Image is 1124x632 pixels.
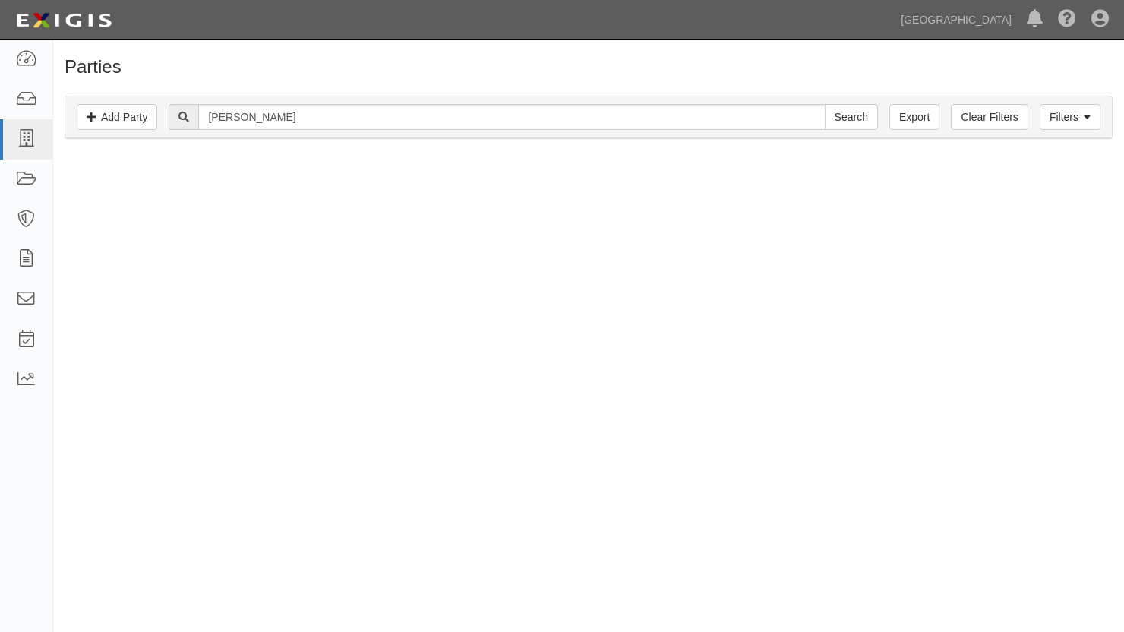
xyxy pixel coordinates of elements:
[77,104,157,130] a: Add Party
[1058,11,1076,29] i: Help Center - Complianz
[198,104,825,130] input: Search
[65,57,1113,77] h1: Parties
[951,104,1028,130] a: Clear Filters
[889,104,939,130] a: Export
[893,5,1019,35] a: [GEOGRAPHIC_DATA]
[825,104,878,130] input: Search
[11,7,116,34] img: logo-5460c22ac91f19d4615b14bd174203de0afe785f0fc80cf4dbbc73dc1793850b.png
[1040,104,1100,130] a: Filters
